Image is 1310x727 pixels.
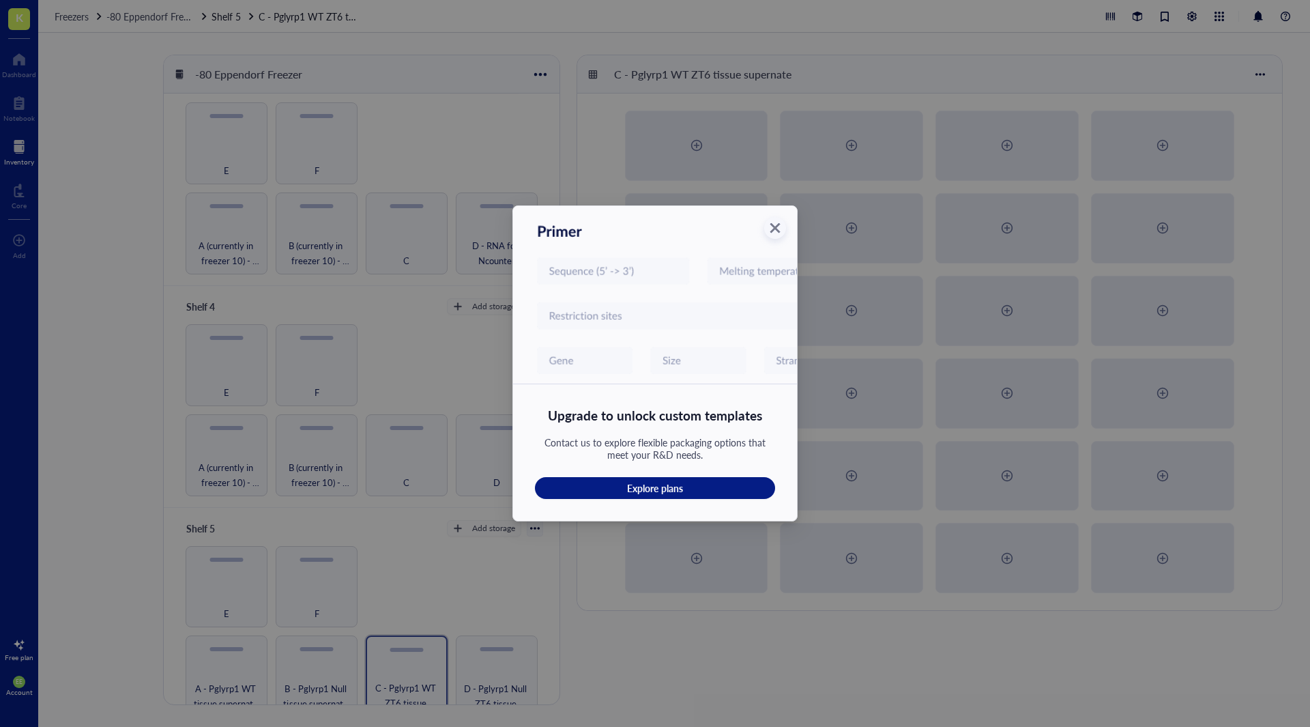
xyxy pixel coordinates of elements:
[627,482,682,494] span: Explore plans
[535,477,775,499] button: Explore plans
[548,406,763,425] div: Upgrade to unlock custom templates
[753,228,775,250] button: Close
[535,436,775,461] div: Contact us to explore flexible packaging options that meet your R&D needs.
[513,206,797,384] img: Upgrade to unlock custom templates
